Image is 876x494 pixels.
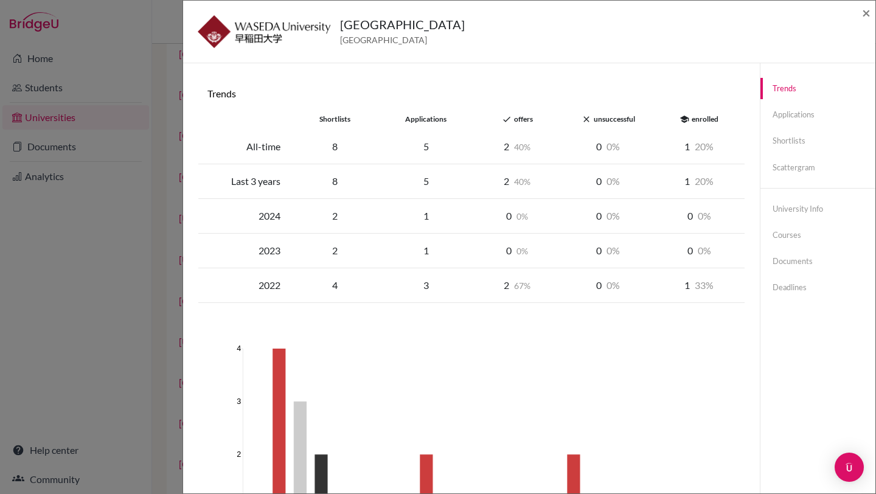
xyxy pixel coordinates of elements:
h6: Trends [207,88,735,99]
text: 4 [237,344,241,353]
i: close [582,114,591,124]
div: 0 [563,278,654,293]
div: 2 [471,278,563,293]
div: 0 [471,209,563,223]
span: unsuccessful [594,114,635,123]
div: 8 [290,174,381,189]
div: 2 [290,243,381,258]
span: offers [514,114,533,123]
div: 1 [380,209,471,223]
div: shortlists [290,114,381,125]
img: jp_was_qpkzo0dy.png [198,15,330,48]
div: 5 [380,139,471,154]
div: 8 [290,139,381,154]
span: 0 [607,245,620,256]
span: 40 [514,142,530,152]
a: Documents [760,251,875,272]
div: 0 [563,209,654,223]
div: 0 [654,209,745,223]
a: Scattergram [760,157,875,178]
div: 0 [654,243,745,258]
a: University info [760,198,875,220]
button: Close [862,5,871,20]
div: 2024 [198,209,290,223]
span: enrolled [692,114,718,123]
div: All-time [198,139,290,154]
text: 2 [237,451,241,459]
div: 1 [380,243,471,258]
span: 0 [607,175,620,187]
span: 20 [695,141,714,152]
div: 0 [563,243,654,258]
div: 2023 [198,243,290,258]
div: 2 [471,139,563,154]
div: 1 [654,174,745,189]
div: 1 [654,139,745,154]
div: 0 [471,243,563,258]
span: 67 [514,280,530,291]
a: Deadlines [760,277,875,298]
a: Trends [760,78,875,99]
div: 2 [471,174,563,189]
span: 20 [695,175,714,187]
div: 4 [290,278,381,293]
div: 5 [380,174,471,189]
span: 0 [516,211,528,221]
span: 0 [698,210,711,221]
div: applications [380,114,471,125]
span: 40 [514,176,530,187]
i: school [680,114,689,124]
span: 0 [516,246,528,256]
div: 0 [563,174,654,189]
span: 0 [607,210,620,221]
div: 1 [654,278,745,293]
span: 0 [607,279,620,291]
a: Courses [760,224,875,246]
a: Shortlists [760,130,875,151]
div: Last 3 years [198,174,290,189]
div: 3 [380,278,471,293]
span: [GEOGRAPHIC_DATA] [340,33,465,46]
span: 0 [607,141,620,152]
div: Open Intercom Messenger [835,453,864,482]
h5: [GEOGRAPHIC_DATA] [340,15,465,33]
span: 33 [695,279,714,291]
span: 0 [698,245,711,256]
div: 2022 [198,278,290,293]
div: 0 [563,139,654,154]
i: done [502,114,512,124]
div: 2 [290,209,381,223]
span: × [862,4,871,21]
text: 3 [237,398,241,406]
a: Applications [760,104,875,125]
